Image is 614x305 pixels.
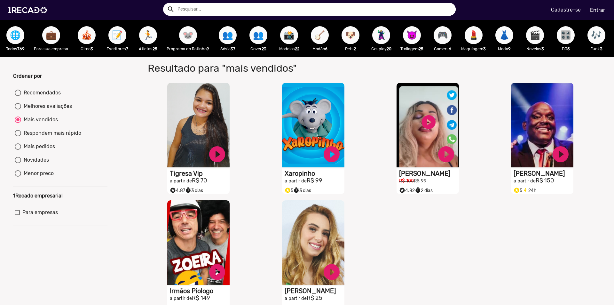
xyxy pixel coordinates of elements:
p: Cover [246,46,271,52]
span: 💼 [46,26,57,44]
h2: R$ 25 [285,295,344,302]
b: 6 [325,46,327,51]
a: play_circle_filled [208,145,227,164]
h1: Xaropinho [285,170,344,177]
span: 📝 [112,26,123,44]
small: timer [415,187,421,193]
span: 📸 [284,26,295,44]
button: 💼 [42,26,60,44]
p: Para sua empresa [34,46,68,52]
button: 🎪 [78,26,96,44]
span: 24h [522,188,537,193]
span: 🪕 [314,26,325,44]
button: 🎛️ [557,26,575,44]
i: bolt [522,186,528,193]
span: 🏃 [143,26,153,44]
div: Recomendados [21,89,61,97]
button: 🎮 [434,26,452,44]
span: 3 dias [185,188,203,193]
p: Sósia [216,46,240,52]
b: 3 [91,46,93,51]
button: 📸 [280,26,298,44]
a: play_circle_filled [322,145,341,164]
small: stars [170,187,176,193]
span: Para empresas [22,209,58,216]
small: a partir de [285,296,307,301]
b: 3 [600,46,602,51]
span: 🎛️ [560,26,571,44]
a: play_circle_filled [322,262,341,282]
a: play_circle_filled [551,145,570,164]
div: Novidades [21,156,49,164]
i: timer [415,186,421,193]
small: a partir de [170,296,192,301]
button: 🎬 [526,26,544,44]
p: Pets [338,46,363,52]
b: 3 [541,46,544,51]
i: Selo super talento [170,186,176,193]
div: Respondem mais rápido [21,129,81,137]
small: bolt [522,187,528,193]
button: 👗 [495,26,513,44]
p: Cosplay [369,46,393,52]
b: 25 [419,46,423,51]
h2: R$ 99 [285,177,344,184]
span: 2 dias [415,188,433,193]
video: S1RECADO vídeos dedicados para fãs e empresas [397,83,459,167]
button: 📝 [108,26,126,44]
span: 🌐 [10,26,21,44]
p: Modelos [277,46,301,52]
p: Maquiagem [461,46,486,52]
button: 🏃 [139,26,157,44]
button: 🦹🏼‍♀️ [372,26,390,44]
small: R$ 100 [399,178,414,184]
span: 🦹🏼‍♀️ [376,26,387,44]
span: 👥 [253,26,264,44]
div: Mais vendidos [21,116,58,124]
small: a partir de [285,178,307,184]
b: 1Recado empresarial [13,193,63,199]
p: Todos [3,46,28,52]
b: 7 [126,46,128,51]
h1: [PERSON_NAME] [399,170,459,177]
p: Escritores [105,46,130,52]
span: 3 dias [293,188,311,193]
button: 🌐 [6,26,24,44]
small: stars [399,187,405,193]
i: Selo super talento [514,186,520,193]
button: 😈 [403,26,421,44]
a: play_circle_filled [437,145,456,164]
span: 👥 [222,26,233,44]
p: Circo [75,46,99,52]
i: timer [293,186,299,193]
b: 25 [153,46,157,51]
h2: R$ 150 [514,177,573,184]
small: stars [514,187,520,193]
i: Selo super talento [399,186,405,193]
span: 🐶 [345,26,356,44]
p: Novelas [523,46,547,52]
b: 769 [17,46,25,51]
h1: Irmãos Piologo [170,287,230,295]
span: 4.82 [399,188,415,193]
span: 🎬 [530,26,540,44]
a: play_circle_filled [208,262,227,282]
h1: [PERSON_NAME] [514,170,573,177]
h1: Tigresa Vip [170,170,230,177]
span: 🐭 [183,26,193,44]
span: 🎶 [591,26,602,44]
p: Modão [308,46,332,52]
b: 22 [295,46,299,51]
p: DJ [554,46,578,52]
button: 💄 [465,26,483,44]
div: Melhores avaliações [21,102,72,110]
p: Moda [492,46,516,52]
p: Programa do Ratinho [167,46,209,52]
h2: R$ 70 [170,177,230,184]
button: 👥 [219,26,237,44]
i: Selo super talento [285,186,291,193]
b: Ordenar por [13,73,42,79]
video: S1RECADO vídeos dedicados para fãs e empresas [511,83,573,167]
button: 🪕 [311,26,329,44]
span: 😈 [406,26,417,44]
